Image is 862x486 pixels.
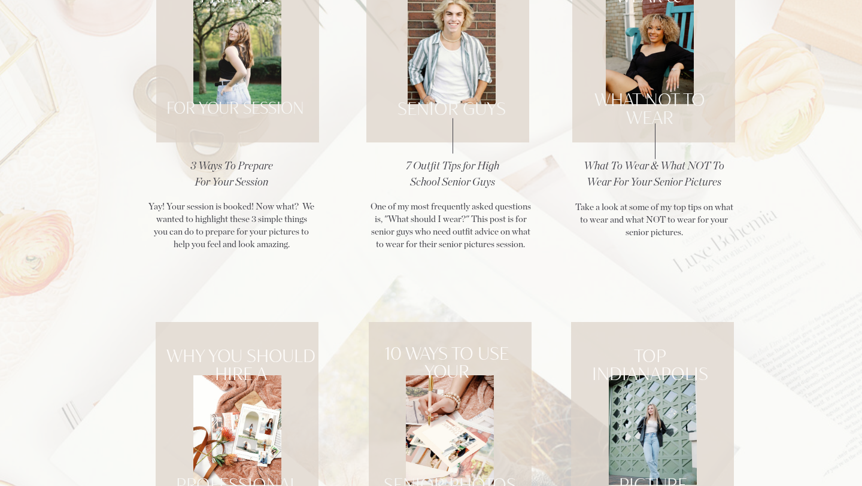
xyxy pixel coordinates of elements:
[148,201,314,264] p: Yay! Your session is booked! Now what? We wanted to highlight these 3 simple things you can do to...
[565,347,735,385] h1: TOP INDIanapolis
[187,159,275,192] a: 3 Ways To Prepare For Your Session
[368,201,533,264] p: One of my most frequently asked questions is, "What should I wear?" This post is for senior guys ...
[581,159,727,201] a: What To Wear & What NOT To Wear For Your Senior Pictures
[362,344,532,382] h1: 10 Ways to Use your
[164,99,306,118] a: FOR YOUR SESSION
[565,347,735,385] a: TOPINDIanapolis
[579,90,721,109] a: WHat Not To Wear
[156,347,326,385] a: WHY YOU Should Hire A
[381,99,523,118] a: SENIOR GUYS
[571,201,737,265] p: Take a look at some of my top tips on what to wear and what NOT to wear for your senior pictures.
[399,159,506,192] a: 7 Outfit Tips for High School Senior Guys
